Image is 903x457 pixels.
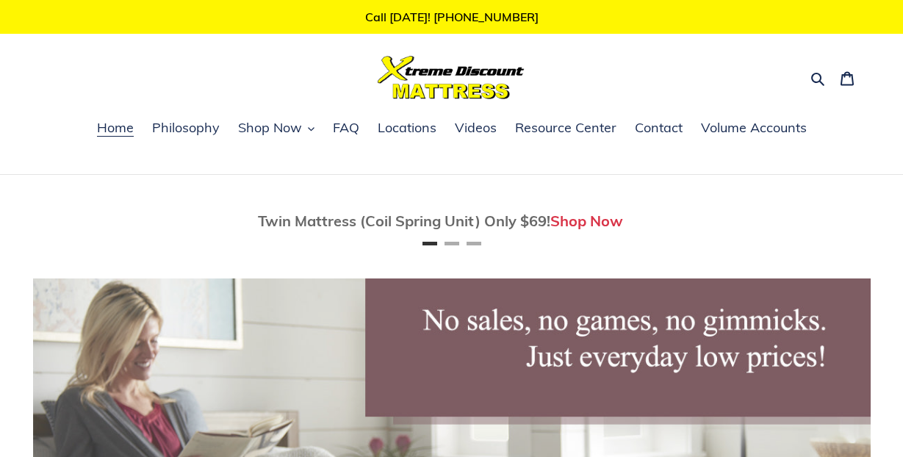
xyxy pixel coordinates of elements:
span: Philosophy [152,119,220,137]
span: Twin Mattress (Coil Spring Unit) Only $69! [258,212,550,230]
span: FAQ [333,119,359,137]
button: Page 1 [422,242,437,245]
span: Videos [455,119,497,137]
span: Locations [378,119,436,137]
button: Shop Now [231,118,322,140]
a: Volume Accounts [694,118,814,140]
span: Contact [635,119,683,137]
img: Xtreme Discount Mattress [378,56,525,99]
button: Page 2 [445,242,459,245]
span: Resource Center [515,119,616,137]
a: FAQ [325,118,367,140]
a: Philosophy [145,118,227,140]
a: Locations [370,118,444,140]
span: Volume Accounts [701,119,807,137]
a: Home [90,118,141,140]
a: Contact [627,118,690,140]
span: Home [97,119,134,137]
span: Shop Now [238,119,302,137]
a: Videos [447,118,504,140]
button: Page 3 [467,242,481,245]
a: Shop Now [550,212,623,230]
a: Resource Center [508,118,624,140]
